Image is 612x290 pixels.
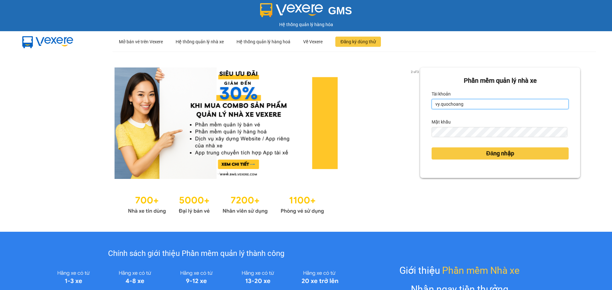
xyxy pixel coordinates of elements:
span: Đăng ký dùng thử [340,38,376,45]
button: previous slide / item [32,67,41,179]
li: slide item 1 [217,171,220,174]
span: Phần mềm Nhà xe [442,263,520,278]
img: Statistics.png [128,192,324,216]
img: logo 2 [260,3,323,17]
a: GMS [260,10,352,15]
div: Hệ thống quản lý hàng hóa [2,21,610,28]
span: Đăng nhập [486,149,514,158]
img: mbUUG5Q.png [16,31,80,52]
li: slide item 3 [232,171,235,174]
li: slide item 2 [225,171,227,174]
label: Mật khẩu [432,117,451,127]
div: Về Vexere [303,32,323,52]
div: Mở bán vé trên Vexere [119,32,163,52]
button: next slide / item [411,67,420,179]
input: Mật khẩu [432,127,567,137]
label: Tài khoản [432,89,451,99]
div: Giới thiệu [399,263,520,278]
span: GMS [328,5,352,17]
button: Đăng nhập [432,147,569,159]
input: Tài khoản [432,99,569,109]
div: Hệ thống quản lý hàng hoá [237,32,290,52]
div: Hệ thống quản lý nhà xe [176,32,224,52]
p: 2 of 3 [409,67,420,76]
button: Đăng ký dùng thử [335,37,381,47]
div: Chính sách giới thiệu Phần mềm quản lý thành công [43,248,350,260]
div: Phần mềm quản lý nhà xe [432,76,569,86]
